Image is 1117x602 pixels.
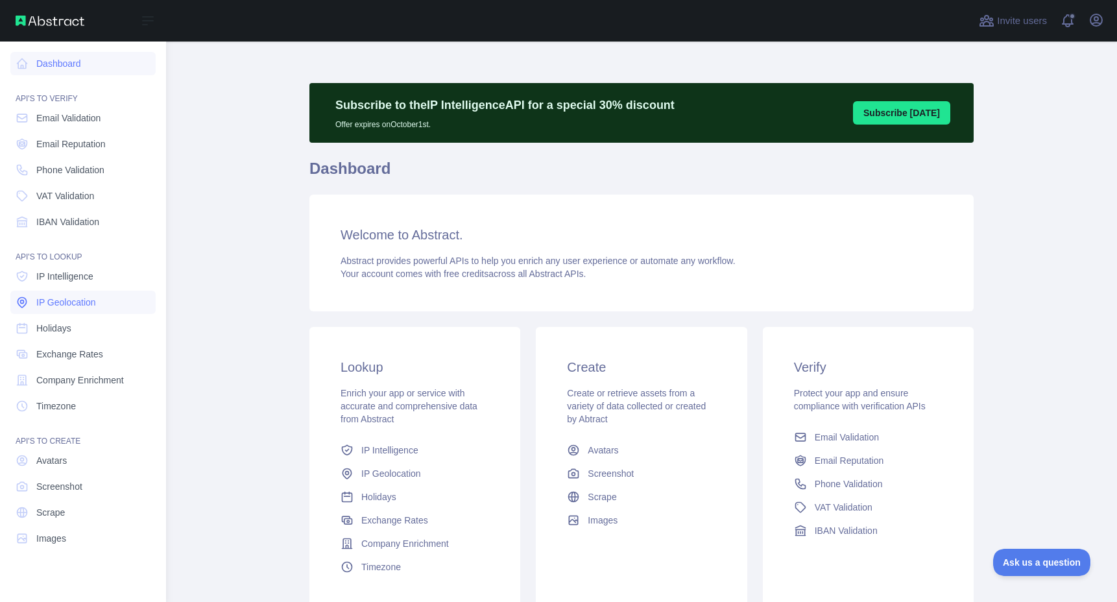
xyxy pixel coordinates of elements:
[10,184,156,208] a: VAT Validation
[335,96,675,114] p: Subscribe to the IP Intelligence API for a special 30 % discount
[562,462,721,485] a: Screenshot
[993,549,1091,576] iframe: Toggle Customer Support
[335,532,494,555] a: Company Enrichment
[341,226,943,244] h3: Welcome to Abstract.
[36,532,66,545] span: Images
[10,106,156,130] a: Email Validation
[10,420,156,446] div: API'S TO CREATE
[36,270,93,283] span: IP Intelligence
[36,374,124,387] span: Company Enrichment
[789,496,948,519] a: VAT Validation
[588,467,634,480] span: Screenshot
[361,560,401,573] span: Timezone
[853,101,950,125] button: Subscribe [DATE]
[335,485,494,509] a: Holidays
[10,158,156,182] a: Phone Validation
[815,524,878,537] span: IBAN Validation
[36,112,101,125] span: Email Validation
[335,555,494,579] a: Timezone
[789,472,948,496] a: Phone Validation
[567,358,715,376] h3: Create
[10,368,156,392] a: Company Enrichment
[10,265,156,288] a: IP Intelligence
[335,462,494,485] a: IP Geolocation
[341,256,736,266] span: Abstract provides powerful APIs to help you enrich any user experience or automate any workflow.
[815,477,883,490] span: Phone Validation
[36,322,71,335] span: Holidays
[10,132,156,156] a: Email Reputation
[588,490,616,503] span: Scrape
[36,506,65,519] span: Scrape
[335,439,494,462] a: IP Intelligence
[361,514,428,527] span: Exchange Rates
[815,431,879,444] span: Email Validation
[361,537,449,550] span: Company Enrichment
[335,114,675,130] p: Offer expires on October 1st.
[789,426,948,449] a: Email Validation
[341,269,586,279] span: Your account comes with across all Abstract APIs.
[335,509,494,532] a: Exchange Rates
[10,343,156,366] a: Exchange Rates
[789,449,948,472] a: Email Reputation
[562,509,721,532] a: Images
[36,296,96,309] span: IP Geolocation
[36,454,67,467] span: Avatars
[815,454,884,467] span: Email Reputation
[815,501,872,514] span: VAT Validation
[10,52,156,75] a: Dashboard
[588,444,618,457] span: Avatars
[10,78,156,104] div: API'S TO VERIFY
[361,444,418,457] span: IP Intelligence
[10,449,156,472] a: Avatars
[36,163,104,176] span: Phone Validation
[789,519,948,542] a: IBAN Validation
[10,291,156,314] a: IP Geolocation
[341,358,489,376] h3: Lookup
[36,189,94,202] span: VAT Validation
[588,514,618,527] span: Images
[309,158,974,189] h1: Dashboard
[36,400,76,413] span: Timezone
[36,138,106,150] span: Email Reputation
[567,388,706,424] span: Create or retrieve assets from a variety of data collected or created by Abtract
[997,14,1047,29] span: Invite users
[10,236,156,262] div: API'S TO LOOKUP
[10,527,156,550] a: Images
[361,490,396,503] span: Holidays
[36,215,99,228] span: IBAN Validation
[36,480,82,493] span: Screenshot
[10,394,156,418] a: Timezone
[361,467,421,480] span: IP Geolocation
[36,348,103,361] span: Exchange Rates
[341,388,477,424] span: Enrich your app or service with accurate and comprehensive data from Abstract
[444,269,488,279] span: free credits
[10,501,156,524] a: Scrape
[976,10,1050,31] button: Invite users
[10,317,156,340] a: Holidays
[794,358,943,376] h3: Verify
[562,439,721,462] a: Avatars
[562,485,721,509] a: Scrape
[16,16,84,26] img: Abstract API
[794,388,926,411] span: Protect your app and ensure compliance with verification APIs
[10,210,156,234] a: IBAN Validation
[10,475,156,498] a: Screenshot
